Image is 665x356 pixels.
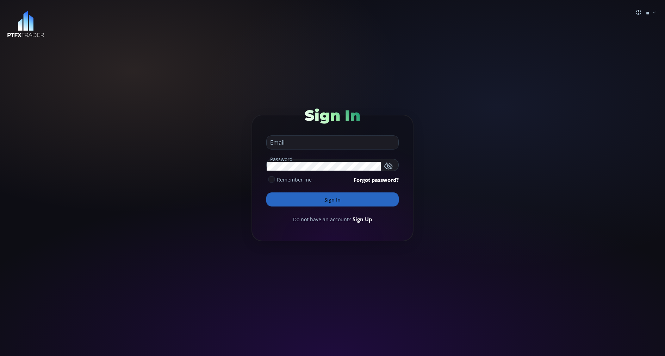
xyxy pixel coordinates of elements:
div: Do not have an account? [266,215,399,223]
span: Remember me [277,176,312,183]
button: Sign In [266,192,399,206]
a: Sign Up [353,215,372,223]
img: LOGO [7,11,44,38]
a: Forgot password? [354,176,399,184]
span: Sign In [305,106,360,125]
